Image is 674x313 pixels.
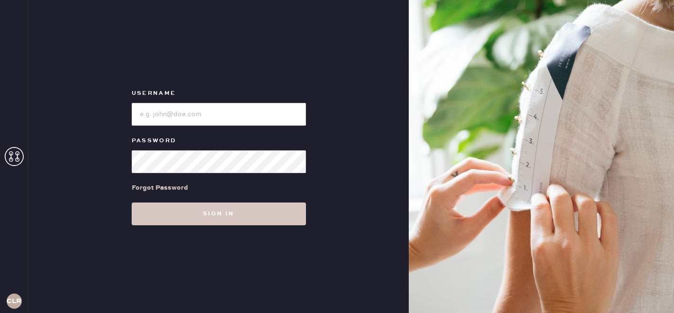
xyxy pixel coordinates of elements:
[629,270,670,311] iframe: Front Chat
[132,88,306,99] label: Username
[132,183,188,193] div: Forgot Password
[132,173,188,203] a: Forgot Password
[7,298,21,304] h3: CLR
[132,103,306,126] input: e.g. john@doe.com
[132,203,306,225] button: Sign in
[132,135,306,147] label: Password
